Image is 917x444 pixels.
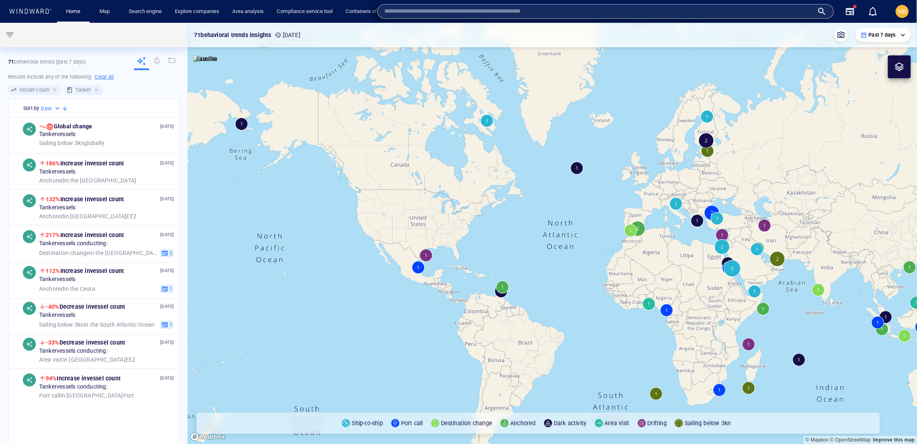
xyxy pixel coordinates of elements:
span: in [GEOGRAPHIC_DATA] EEZ [39,213,137,220]
span: Tanker vessels [39,131,76,138]
p: Satellite [196,54,218,64]
p: [DATE] [275,30,300,40]
span: Decrease in vessel count [46,303,125,310]
p: Port call [401,418,423,428]
span: Increase in vessel count [46,268,124,274]
a: Map [96,4,116,19]
span: Anchored [39,213,64,220]
span: 2 [168,250,172,257]
span: Decrease in vessel count [46,339,125,346]
a: Compliance service tool [273,4,336,19]
span: 112% [46,268,60,274]
span: -40% [46,303,60,310]
span: Port call [39,392,61,399]
p: Drifting [648,418,667,428]
span: Sailing below 3kn [39,140,84,146]
button: Map [93,4,119,19]
p: behavioral trends (Past 7 days) [8,58,86,66]
strong: 71 [8,59,14,65]
span: Increase in vessel count [46,375,121,382]
a: Area analysis [229,4,267,19]
p: Sailing below 3kn [685,418,731,428]
span: MB [898,8,907,15]
h6: Results include any of the following: [8,70,179,84]
p: Ship-to-ship [352,418,383,428]
span: Increase in vessel count [46,232,124,238]
p: Anchored [510,418,536,428]
h6: Vessel count [19,86,49,94]
div: Tanker [64,85,103,95]
span: Anchored [39,286,64,292]
a: Map feedback [873,437,915,443]
span: Tanker vessels [39,204,76,212]
span: -33% [46,339,60,346]
span: in the [GEOGRAPHIC_DATA] [39,177,136,185]
span: Destination change [39,250,90,256]
span: Sailing below 3kn [39,321,84,328]
span: in the South Atlantic Ocean [39,321,155,329]
h6: Date [41,105,52,113]
span: 94% [46,375,57,382]
iframe: Chat [882,407,911,438]
h6: Tanker [75,86,91,94]
img: satellite [194,55,218,64]
a: Home [63,4,84,19]
button: Home [60,4,86,19]
div: Date [41,105,62,113]
a: Mapbox [806,437,829,443]
span: in [GEOGRAPHIC_DATA] EEZ [39,356,136,364]
span: Increase in vessel count [46,160,124,167]
p: [DATE] [160,231,174,239]
span: in the Ceuta [39,286,95,293]
p: Dark activity [554,418,587,428]
span: 1 [168,286,172,293]
a: OpenStreetMap [830,437,871,443]
p: [DATE] [160,267,174,275]
p: Area visit [605,418,630,428]
span: Anchored [39,177,64,184]
div: Vessel count [8,85,61,95]
button: 1 [160,285,174,294]
span: in the [GEOGRAPHIC_DATA] [39,250,157,257]
p: [DATE] [160,123,174,131]
span: Tanker vessels [39,312,76,319]
p: [DATE] [160,303,174,311]
div: Global change [46,123,93,131]
h6: Sort by [23,104,39,112]
p: [DATE] [160,375,174,382]
span: Tanker vessels conducting: [39,348,108,355]
span: Tanker vessels conducting: [39,384,108,391]
button: 2 [160,249,174,258]
span: 186% [46,160,60,167]
span: globally [39,140,104,147]
button: MB [894,3,910,20]
button: 1 [160,321,174,330]
div: Past 7 days [861,31,906,39]
span: Increase in vessel count [46,196,124,202]
a: Search engine [126,4,165,19]
p: [DATE] [160,160,174,167]
span: 217% [46,232,60,238]
span: 132% [46,196,60,202]
span: Containers of interest [346,7,406,16]
p: [DATE] [160,339,174,347]
span: 1 [168,321,172,329]
p: [DATE] [160,196,174,203]
span: Tanker vessels [39,169,76,176]
h6: Clear all [95,73,114,81]
a: Mapbox logo [190,432,226,442]
span: Tanker vessels [39,276,76,284]
span: Tanker vessels conducting: [39,240,108,248]
p: 71 behavioral trends insights [194,30,271,40]
button: Containers of interest [342,4,412,19]
span: Area visit [39,356,63,363]
p: Past 7 days [869,31,896,39]
p: Destination change [441,418,493,428]
span: in [GEOGRAPHIC_DATA] Port [39,392,134,400]
div: Notification center [868,7,878,16]
a: Explore companies [172,4,223,19]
